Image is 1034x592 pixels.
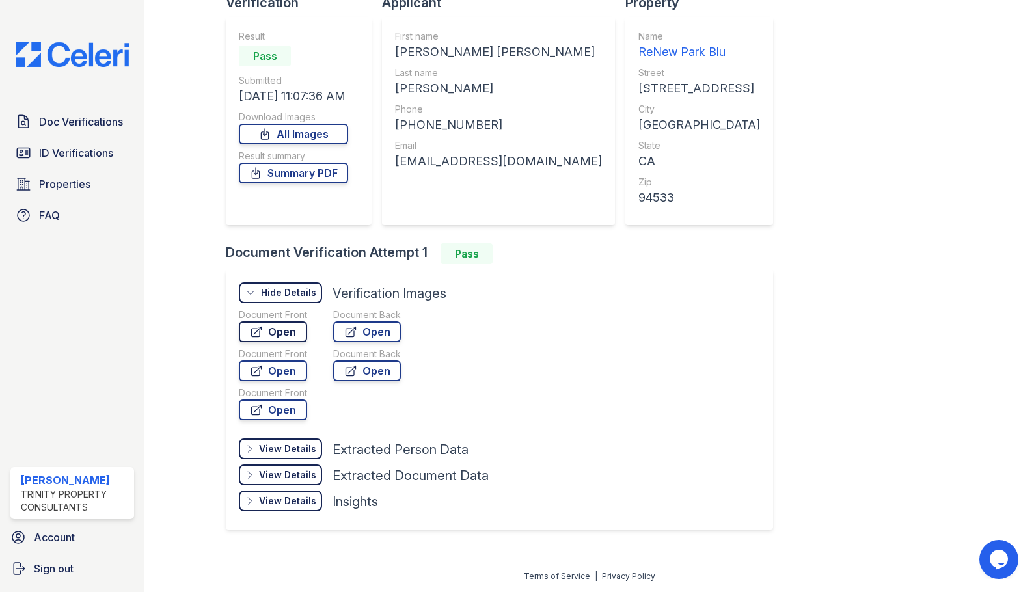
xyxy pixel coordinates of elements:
div: View Details [259,494,316,507]
a: Account [5,524,139,550]
div: Insights [333,492,378,511]
div: Pass [441,243,493,264]
span: FAQ [39,208,60,223]
div: State [638,139,760,152]
a: Properties [10,171,134,197]
a: Terms of Service [524,571,590,581]
div: CA [638,152,760,170]
div: Hide Details [261,286,316,299]
a: Summary PDF [239,163,348,183]
div: First name [395,30,602,43]
div: Result [239,30,348,43]
div: [PERSON_NAME] [21,472,129,488]
span: Doc Verifications [39,114,123,129]
a: Open [333,321,401,342]
div: Extracted Document Data [333,466,489,485]
a: Sign out [5,556,139,582]
div: Document Front [239,386,307,399]
div: Last name [395,66,602,79]
div: [PERSON_NAME] [395,79,602,98]
a: Doc Verifications [10,109,134,135]
div: Download Images [239,111,348,124]
div: Document Front [239,308,307,321]
div: Result summary [239,150,348,163]
a: Open [239,399,307,420]
div: Pass [239,46,291,66]
div: [STREET_ADDRESS] [638,79,760,98]
div: ReNew Park Blu [638,43,760,61]
div: View Details [259,442,316,455]
div: [DATE] 11:07:36 AM [239,87,348,105]
div: City [638,103,760,116]
div: [PHONE_NUMBER] [395,116,602,134]
div: Email [395,139,602,152]
div: Document Back [333,347,401,360]
a: All Images [239,124,348,144]
img: CE_Logo_Blue-a8612792a0a2168367f1c8372b55b34899dd931a85d93a1a3d3e32e68fde9ad4.png [5,42,139,67]
div: Document Front [239,347,307,360]
div: | [595,571,597,581]
div: View Details [259,468,316,481]
div: Extracted Person Data [333,440,469,459]
a: Open [239,360,307,381]
div: Trinity Property Consultants [21,488,129,514]
a: Name ReNew Park Blu [638,30,760,61]
a: Privacy Policy [602,571,655,581]
div: [EMAIL_ADDRESS][DOMAIN_NAME] [395,152,602,170]
span: ID Verifications [39,145,113,161]
iframe: chat widget [979,540,1021,579]
span: Account [34,530,75,545]
span: Properties [39,176,90,192]
div: 94533 [638,189,760,207]
span: Sign out [34,561,74,576]
div: Submitted [239,74,348,87]
div: Document Verification Attempt 1 [226,243,783,264]
div: Street [638,66,760,79]
a: Open [333,360,401,381]
div: Zip [638,176,760,189]
div: Phone [395,103,602,116]
div: Verification Images [333,284,446,303]
div: [PERSON_NAME] [PERSON_NAME] [395,43,602,61]
div: Document Back [333,308,401,321]
a: FAQ [10,202,134,228]
a: Open [239,321,307,342]
div: Name [638,30,760,43]
a: ID Verifications [10,140,134,166]
div: [GEOGRAPHIC_DATA] [638,116,760,134]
